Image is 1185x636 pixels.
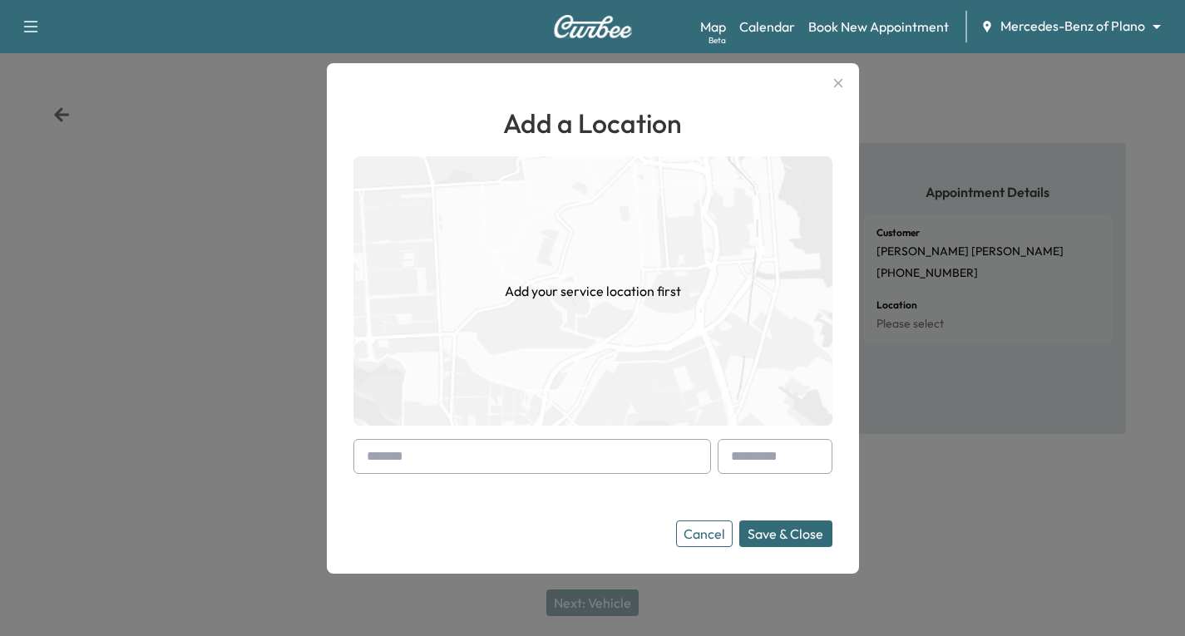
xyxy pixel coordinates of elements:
[700,17,726,37] a: MapBeta
[553,15,633,38] img: Curbee Logo
[739,520,832,547] button: Save & Close
[353,103,832,143] h1: Add a Location
[739,17,795,37] a: Calendar
[676,520,733,547] button: Cancel
[808,17,949,37] a: Book New Appointment
[353,156,832,426] img: empty-map-CL6vilOE.png
[709,34,726,47] div: Beta
[1000,17,1145,36] span: Mercedes-Benz of Plano
[505,281,681,301] h1: Add your service location first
